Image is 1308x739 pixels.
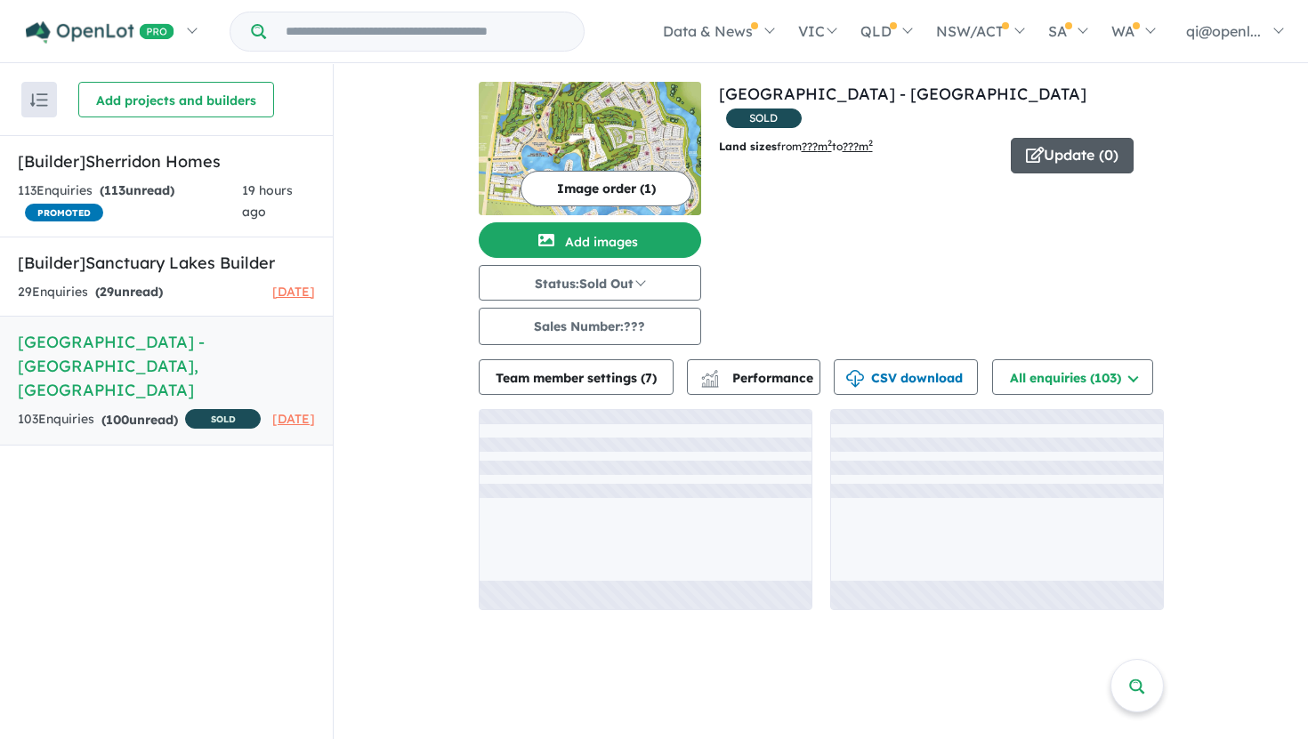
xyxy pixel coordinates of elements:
button: Add projects and builders [78,82,274,117]
span: PROMOTED [25,204,103,221]
span: to [832,140,873,153]
button: All enquiries (103) [992,359,1153,395]
span: [DATE] [272,284,315,300]
button: Image order (1) [521,171,692,206]
span: SOLD [726,108,802,128]
h5: [GEOGRAPHIC_DATA] - [GEOGRAPHIC_DATA] , [GEOGRAPHIC_DATA] [18,330,315,402]
strong: ( unread) [100,182,174,198]
div: 113 Enquir ies [18,181,242,223]
img: sort.svg [30,93,48,107]
input: Try estate name, suburb, builder or developer [270,12,580,51]
a: [GEOGRAPHIC_DATA] - [GEOGRAPHIC_DATA] [719,84,1086,104]
span: 7 [645,370,652,386]
span: qi@openl... [1186,22,1261,40]
img: Openlot PRO Logo White [26,21,174,44]
img: bar-chart.svg [701,375,719,387]
div: 29 Enquir ies [18,282,163,303]
img: download icon [846,370,864,388]
p: from [719,138,997,156]
button: Sales Number:??? [479,308,701,345]
span: 19 hours ago [242,182,293,220]
img: Sanctuary Lakes Estate - Point Cook [479,82,701,215]
h5: [Builder] Sanctuary Lakes Builder [18,251,315,275]
strong: ( unread) [101,412,178,428]
u: ??? m [802,140,832,153]
button: Status:Sold Out [479,265,701,301]
h5: [Builder] Sherridon Homes [18,149,315,173]
button: Update (0) [1011,138,1134,173]
span: SOLD [185,409,261,429]
b: Land sizes [719,140,777,153]
span: [DATE] [272,411,315,427]
span: 29 [100,284,114,300]
span: 113 [104,182,125,198]
button: Add images [479,222,701,258]
strong: ( unread) [95,284,163,300]
button: Performance [687,359,820,395]
u: ???m [843,140,873,153]
div: 103 Enquir ies [18,409,261,431]
button: Team member settings (7) [479,359,674,395]
img: line-chart.svg [701,370,717,380]
span: Performance [704,370,813,386]
span: 100 [106,412,129,428]
sup: 2 [828,138,832,148]
button: CSV download [834,359,978,395]
sup: 2 [868,138,873,148]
